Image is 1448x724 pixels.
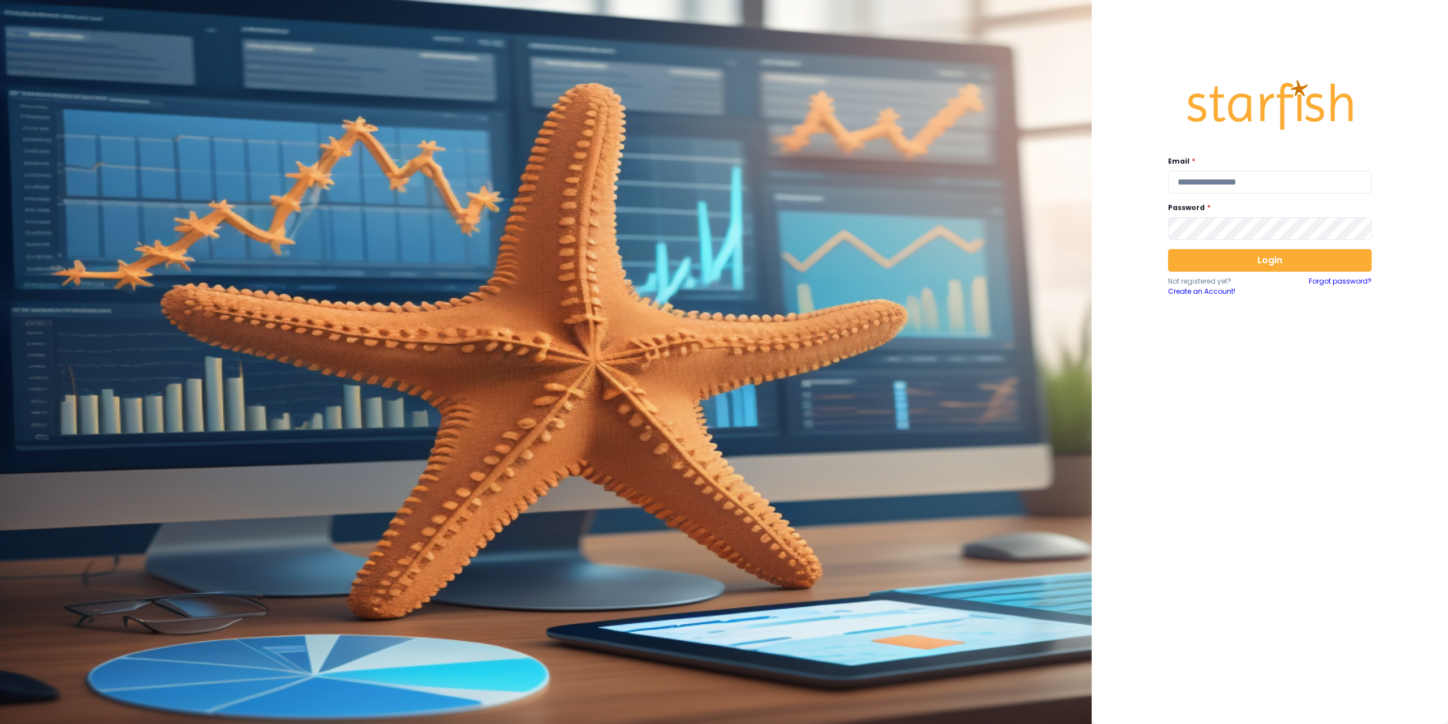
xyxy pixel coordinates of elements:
[1168,203,1365,213] label: Password
[1168,156,1365,166] label: Email
[1168,249,1372,272] button: Login
[1185,69,1355,140] img: Logo.42cb71d561138c82c4ab.png
[1309,276,1372,297] a: Forgot password?
[1168,286,1270,297] a: Create an Account!
[1168,276,1270,286] p: Not registered yet?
